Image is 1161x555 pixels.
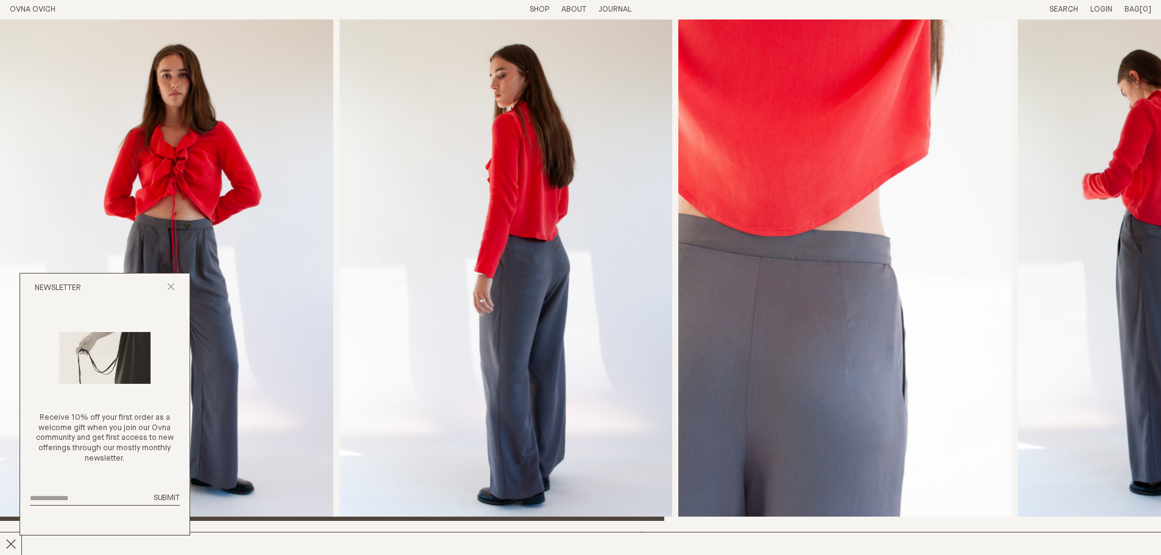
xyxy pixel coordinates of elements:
img: Me Trouser [678,19,1012,521]
h2: Newsletter [35,283,81,294]
div: 2 / 6 [339,19,673,521]
summary: About [561,5,586,15]
a: Search [1049,5,1078,13]
button: Close popup [167,283,175,294]
span: [0] [1140,5,1151,13]
span: $370.00 [639,531,672,539]
a: Journal [598,5,631,13]
h2: Me Trouser [10,531,288,548]
img: Me Trouser [339,19,673,521]
span: Submit [154,494,180,502]
a: Home [10,5,55,13]
p: Receive 10% off your first order as a welcome gift when you join our Ovna community and get first... [30,413,180,464]
button: Submit [154,493,180,504]
a: Shop [530,5,549,13]
div: 3 / 6 [678,19,1012,521]
span: Bag [1124,5,1140,13]
a: Login [1090,5,1112,13]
